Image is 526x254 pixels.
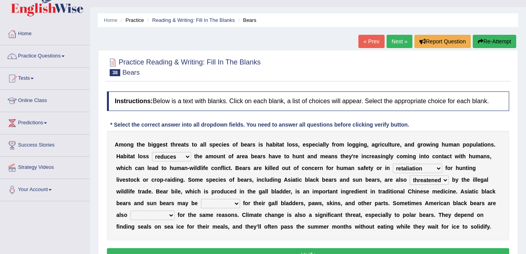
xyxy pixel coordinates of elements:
[331,165,333,171] b: r
[287,141,289,148] b: l
[257,165,258,171] b: r
[320,141,323,148] b: a
[426,141,430,148] b: w
[289,165,291,171] b: t
[391,141,395,148] b: u
[184,165,188,171] b: n
[442,153,444,159] b: t
[413,153,416,159] b: g
[194,141,197,148] b: o
[483,141,484,148] b: i
[353,153,355,159] b: r
[248,165,251,171] b: s
[331,153,334,159] b: n
[173,165,177,171] b: u
[341,153,343,159] b: t
[253,165,257,171] b: a
[318,165,320,171] b: r
[159,141,163,148] b: e
[405,141,408,148] b: a
[233,141,236,148] b: o
[309,141,312,148] b: p
[432,153,435,159] b: c
[284,153,286,159] b: t
[258,141,260,148] b: i
[339,141,344,148] b: m
[414,35,471,48] button: Report Question
[178,141,181,148] b: e
[172,141,176,148] b: h
[268,165,269,171] b: i
[445,141,448,148] b: u
[195,165,197,171] b: l
[226,165,229,171] b: c
[472,153,475,159] b: u
[312,141,315,148] b: e
[153,141,156,148] b: g
[184,141,186,148] b: t
[188,165,190,171] b: -
[363,141,367,148] b: g
[127,141,130,148] b: n
[411,141,414,148] b: d
[147,165,149,171] b: l
[176,165,181,171] b: m
[251,153,255,159] b: b
[245,165,247,171] b: r
[107,91,509,111] h4: Below is a text with blanks. Click on each blank, a list of choices will appear. Select the appro...
[223,141,226,148] b: e
[435,141,439,148] b: g
[395,141,397,148] b: r
[308,165,312,171] b: n
[388,141,390,148] b: l
[192,141,194,148] b: t
[432,141,436,148] b: n
[408,153,409,159] b: i
[381,141,385,148] b: c
[396,153,399,159] b: c
[409,153,413,159] b: n
[203,165,205,171] b: f
[216,141,219,148] b: e
[403,153,408,159] b: m
[378,141,380,148] b: r
[478,141,481,148] b: a
[223,165,224,171] b: l
[385,153,389,159] b: g
[466,141,470,148] b: o
[362,153,363,159] b: i
[269,165,271,171] b: l
[275,153,278,159] b: v
[196,153,199,159] b: h
[128,153,130,159] b: t
[138,165,141,171] b: a
[314,153,317,159] b: d
[217,165,221,171] b: n
[202,165,203,171] b: i
[163,165,167,171] b: o
[236,141,238,148] b: f
[273,141,276,148] b: b
[349,141,352,148] b: o
[221,165,223,171] b: f
[194,165,195,171] b: i
[475,153,480,159] b: m
[269,153,272,159] b: h
[382,153,386,159] b: n
[324,141,326,148] b: l
[121,165,124,171] b: h
[421,153,424,159] b: n
[239,165,242,171] b: e
[217,153,220,159] b: u
[242,153,245,159] b: e
[139,141,142,148] b: h
[332,141,334,148] b: f
[245,153,248,159] b: a
[231,165,232,171] b: .
[418,141,421,148] b: g
[237,153,240,159] b: a
[123,153,127,159] b: b
[120,153,123,159] b: a
[292,141,295,148] b: s
[421,141,423,148] b: r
